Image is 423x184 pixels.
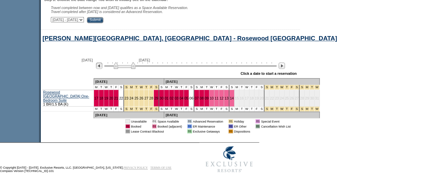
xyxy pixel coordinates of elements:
[228,124,233,128] td: 01
[175,96,179,100] a: 03
[82,58,93,62] span: [DATE]
[280,107,285,112] td: Christmas
[139,96,143,100] a: 26
[187,124,192,128] td: 01
[99,85,104,90] td: T
[209,85,214,90] td: W
[255,124,260,128] td: 01
[152,119,156,123] td: 01
[134,96,138,100] a: 25
[294,107,300,112] td: Christmas
[124,85,129,90] td: Thanksgiving
[134,107,139,112] td: Thanksgiving
[125,129,130,133] td: 01
[119,85,124,90] td: S
[234,85,239,90] td: M
[104,107,109,112] td: W
[139,85,144,90] td: Thanksgiving
[234,107,239,112] td: M
[99,96,103,100] a: 18
[290,107,295,112] td: Christmas
[234,129,250,133] td: Dispositions
[214,85,219,90] td: T
[279,62,285,69] img: Next
[189,107,194,112] td: S
[244,107,249,112] td: W
[234,119,250,123] td: Holiday
[125,124,130,128] td: 01
[285,107,290,112] td: Christmas
[240,71,297,75] div: Click a date to start a reservation
[184,85,189,90] td: F
[149,107,154,112] td: Thanksgiving
[270,90,275,107] td: 22
[193,129,223,133] td: Exclusive Getaways
[244,85,249,90] td: W
[109,96,113,100] a: 20
[179,107,184,112] td: T
[219,107,224,112] td: F
[129,96,133,100] a: 24
[159,107,164,112] td: S
[239,85,244,90] td: T
[139,58,150,62] span: [DATE]
[315,85,320,90] td: New Year's
[154,107,159,112] td: Thanksgiving
[229,107,234,112] td: S
[300,85,305,90] td: New Year's
[193,119,223,123] td: Advanced Reservation
[200,96,204,100] a: 08
[179,85,184,90] td: T
[144,96,148,100] a: 27
[259,107,265,112] td: S
[275,90,280,107] td: 23
[94,78,164,85] td: [DATE]
[265,90,270,107] td: 21
[94,85,99,90] td: M
[300,107,305,112] td: New Year's
[144,85,149,90] td: Thanksgiving
[254,107,259,112] td: F
[254,85,259,90] td: F
[139,107,144,112] td: Thanksgiving
[285,85,290,90] td: Christmas
[125,119,130,123] td: 01
[199,85,204,90] td: M
[254,90,259,107] td: 19
[129,107,134,112] td: Thanksgiving
[134,85,139,90] td: Thanksgiving
[164,107,169,112] td: M
[205,96,209,100] a: 09
[270,85,275,90] td: Christmas
[239,90,244,107] td: 16
[305,85,310,90] td: New Year's
[310,90,315,107] td: 30
[285,90,290,107] td: 25
[184,96,188,100] a: 05
[230,96,234,100] a: 14
[195,96,199,100] a: 07
[261,119,291,123] td: Special Event
[169,107,174,112] td: T
[229,85,234,90] td: S
[249,107,254,112] td: T
[210,96,214,100] a: 10
[129,85,134,90] td: Thanksgiving
[144,107,149,112] td: Thanksgiving
[170,96,174,100] a: 02
[51,6,188,10] span: Travel completed between now and [DATE] qualifies as a Space Available Reservation.
[99,107,104,112] td: T
[300,90,305,107] td: 28
[104,85,109,90] td: W
[310,107,315,112] td: New Year's
[152,124,156,128] td: 01
[154,85,159,90] td: Thanksgiving
[160,96,164,100] a: 30
[154,96,158,100] a: 29
[265,107,270,112] td: Christmas
[94,96,98,100] a: 17
[255,119,260,123] td: 01
[187,119,192,123] td: 01
[310,85,315,90] td: New Year's
[249,90,254,107] td: 18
